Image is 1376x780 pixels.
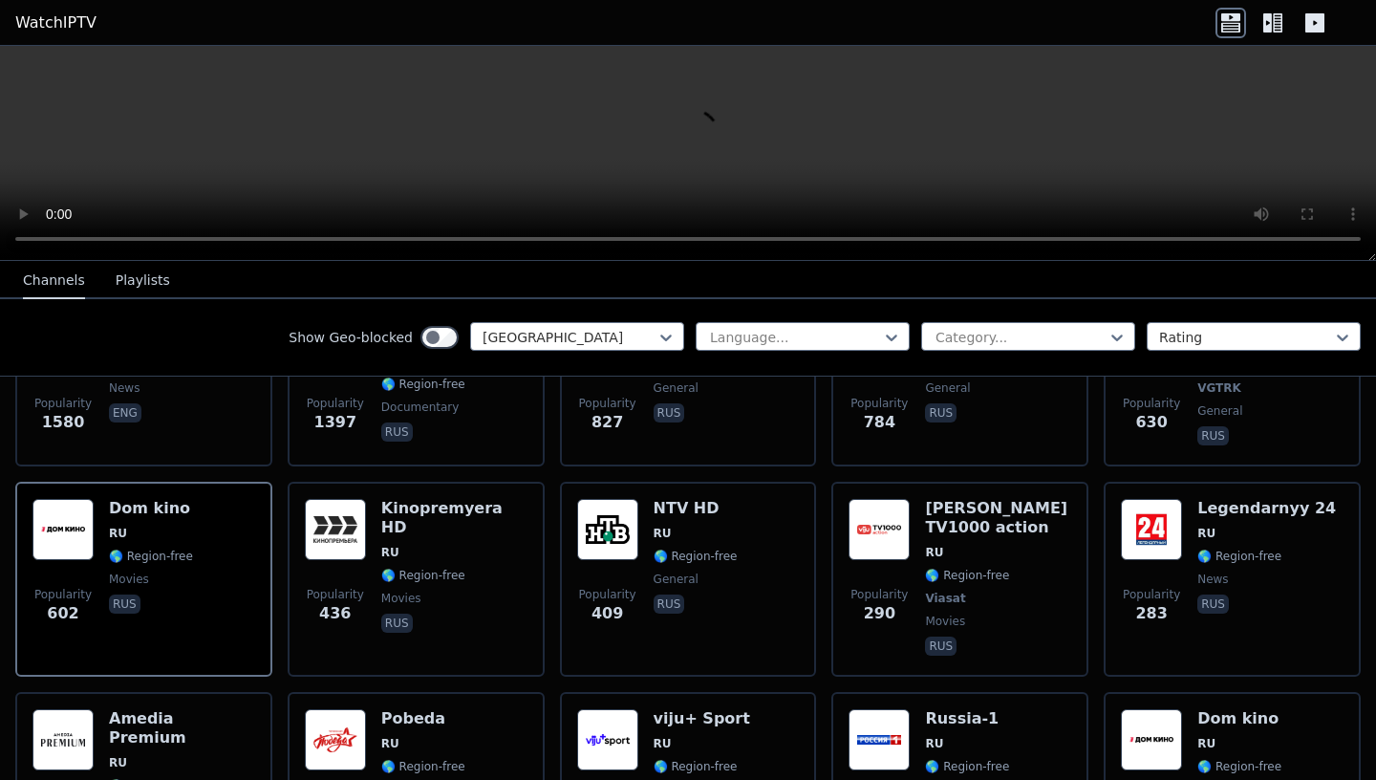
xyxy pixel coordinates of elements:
[925,545,943,560] span: RU
[109,595,140,614] p: rus
[109,549,193,564] span: 🌎 Region-free
[925,380,970,396] span: general
[32,499,94,560] img: Dom kino
[381,591,421,606] span: movies
[116,263,170,299] button: Playlists
[654,572,699,587] span: general
[654,709,750,728] h6: viju+ Sport
[34,587,92,602] span: Popularity
[109,755,127,770] span: RU
[305,499,366,560] img: Kinopremyera HD
[579,396,636,411] span: Popularity
[314,411,357,434] span: 1397
[34,396,92,411] span: Popularity
[850,396,908,411] span: Popularity
[925,759,1009,774] span: 🌎 Region-free
[654,499,738,518] h6: NTV HD
[925,403,957,422] p: rus
[1123,587,1180,602] span: Popularity
[381,400,460,415] span: documentary
[381,422,413,442] p: rus
[925,736,943,751] span: RU
[1123,396,1180,411] span: Popularity
[109,499,193,518] h6: Dom kino
[849,709,910,770] img: Russia-1
[654,380,699,396] span: general
[381,568,465,583] span: 🌎 Region-free
[925,614,965,629] span: movies
[289,328,413,347] label: Show Geo-blocked
[925,568,1009,583] span: 🌎 Region-free
[1197,526,1215,541] span: RU
[319,602,351,625] span: 436
[925,591,965,606] span: Viasat
[1121,499,1182,560] img: Legendarnyy 24
[109,380,140,396] span: news
[654,549,738,564] span: 🌎 Region-free
[305,709,366,770] img: Pobeda
[381,545,399,560] span: RU
[654,403,685,422] p: rus
[42,411,85,434] span: 1580
[864,411,895,434] span: 784
[15,11,97,34] a: WatchIPTV
[1135,602,1167,625] span: 283
[577,709,638,770] img: viju+ Sport
[381,614,413,633] p: rus
[381,736,399,751] span: RU
[925,709,1009,728] h6: Russia-1
[32,709,94,770] img: Amedia Premium
[1197,759,1281,774] span: 🌎 Region-free
[850,587,908,602] span: Popularity
[1135,411,1167,434] span: 630
[1197,499,1336,518] h6: Legendarnyy 24
[109,572,149,587] span: movies
[591,602,623,625] span: 409
[381,759,465,774] span: 🌎 Region-free
[1197,595,1229,614] p: rus
[23,263,85,299] button: Channels
[849,499,910,560] img: viju TV1000 action
[654,595,685,614] p: rus
[654,736,672,751] span: RU
[579,587,636,602] span: Popularity
[109,526,127,541] span: RU
[109,709,255,747] h6: Amedia Premium
[925,499,1071,537] h6: [PERSON_NAME] TV1000 action
[381,499,527,537] h6: Kinopremyera HD
[47,602,78,625] span: 602
[654,759,738,774] span: 🌎 Region-free
[381,377,465,392] span: 🌎 Region-free
[1197,736,1215,751] span: RU
[307,587,364,602] span: Popularity
[1197,403,1242,419] span: general
[577,499,638,560] img: NTV HD
[1197,380,1241,396] span: VGTRK
[1197,572,1228,587] span: news
[1197,549,1281,564] span: 🌎 Region-free
[654,526,672,541] span: RU
[381,709,465,728] h6: Pobeda
[591,411,623,434] span: 827
[1197,426,1229,445] p: rus
[1197,709,1281,728] h6: Dom kino
[1121,709,1182,770] img: Dom kino
[864,602,895,625] span: 290
[307,396,364,411] span: Popularity
[109,403,141,422] p: eng
[925,637,957,656] p: rus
